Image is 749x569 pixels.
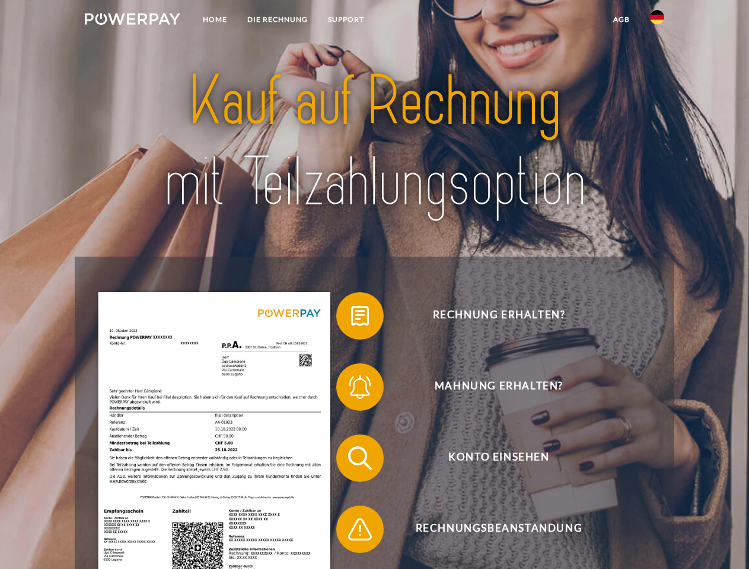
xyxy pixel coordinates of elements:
a: agb [603,9,640,30]
span: Rechnungsbeanstandung [353,506,644,553]
button: Rechnungsbeanstandung [336,506,645,553]
span: Konto einsehen [353,434,644,482]
img: qb_bell.svg [345,372,375,402]
button: Mahnung erhalten? [336,363,645,411]
img: qb_bill.svg [345,301,375,331]
img: de [650,10,664,24]
button: Konto einsehen [336,434,645,482]
a: Home [193,9,237,30]
img: qb_warning.svg [345,514,375,544]
span: Rechnung erhalten? [353,292,644,340]
a: SUPPORT [318,9,374,30]
img: qb_search.svg [345,443,375,473]
button: Rechnung erhalten? [336,292,645,340]
a: DIE RECHNUNG [237,9,318,30]
span: Mahnung erhalten? [353,363,644,411]
img: title-powerpay_de.svg [113,57,636,227]
img: logo-powerpay-white.svg [85,13,180,25]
